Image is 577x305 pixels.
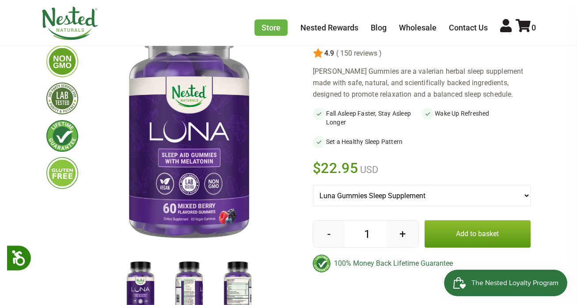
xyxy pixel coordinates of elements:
img: star.svg [313,48,323,59]
button: - [313,221,345,247]
li: Wake Up Refreshed [421,107,530,128]
img: lifetimeguarantee [46,120,78,152]
img: thirdpartytested [46,83,78,114]
img: badge-lifetimeguarantee-color.svg [313,255,330,272]
li: Set a Healthy Sleep Pattern [313,136,421,148]
button: + [387,221,418,247]
img: Luna Gummies Sleep Supplement [92,1,286,252]
a: Contact Us [449,23,488,32]
div: [PERSON_NAME] Gummies are a valerian herbal sleep supplement made with safe, natural, and scienti... [313,66,531,100]
img: gmofree [46,45,78,77]
a: Wholesale [399,23,437,32]
a: Store [254,19,288,36]
iframe: Button to open loyalty program pop-up [444,270,568,296]
button: Add to basket [425,220,531,248]
span: 0 [531,23,536,32]
a: Nested Rewards [300,23,358,32]
span: USD [358,164,378,175]
img: glutenfree [46,157,78,189]
img: Nested Naturals [41,7,99,40]
span: ( 150 reviews ) [334,49,382,57]
a: 0 [516,23,536,32]
div: 100% Money Back Lifetime Guarantee [313,255,531,272]
a: Blog [371,23,387,32]
span: 4.9 [323,49,334,57]
span: $22.95 [313,158,358,178]
li: Fall Asleep Faster, Stay Asleep Longer [313,107,421,128]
